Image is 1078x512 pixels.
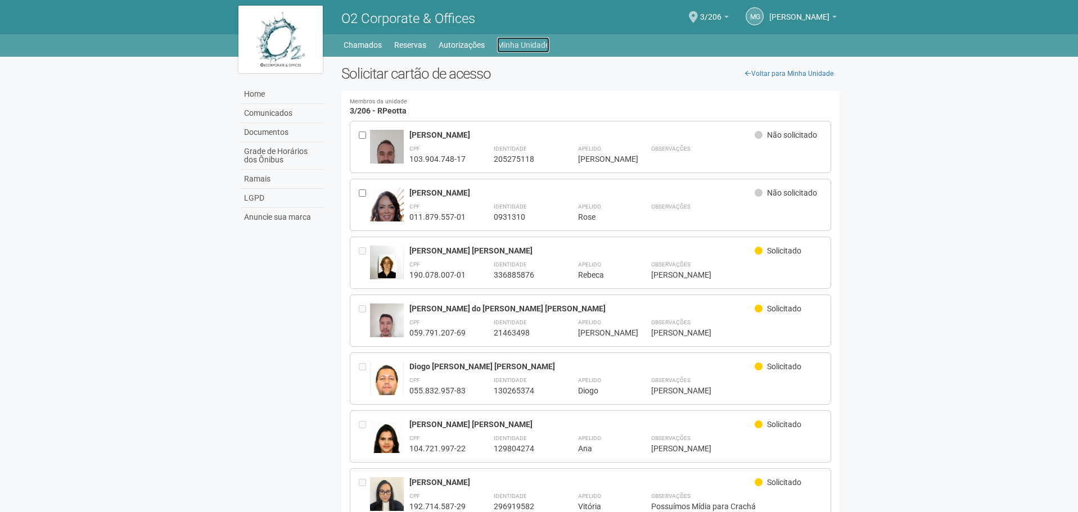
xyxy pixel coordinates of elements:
[767,420,801,429] span: Solicitado
[409,493,420,499] strong: CPF
[241,123,324,142] a: Documentos
[578,154,623,164] div: [PERSON_NAME]
[494,435,527,441] strong: Identidade
[341,11,475,26] span: O2 Corporate & Offices
[494,203,527,210] strong: Identidade
[241,85,324,104] a: Home
[409,328,466,338] div: 059.791.207-69
[409,443,466,454] div: 104.721.997-22
[578,261,601,268] strong: Apelido
[651,328,823,338] div: [PERSON_NAME]
[341,65,840,82] h2: Solicitar cartão de acesso
[409,203,420,210] strong: CPF
[767,304,801,313] span: Solicitado
[494,154,550,164] div: 205275118
[578,386,623,396] div: Diogo
[578,270,623,280] div: Rebeca
[767,362,801,371] span: Solicitado
[651,493,691,499] strong: Observações
[409,270,466,280] div: 190.078.007-01
[767,188,817,197] span: Não solicitado
[409,386,466,396] div: 055.832.957-83
[578,328,623,338] div: [PERSON_NAME]
[769,2,829,21] span: Monica Guedes
[439,37,485,53] a: Autorizações
[409,212,466,222] div: 011.879.557-01
[494,146,527,152] strong: Identidade
[359,477,370,511] div: Entre em contato com a Aministração para solicitar o cancelamento ou 2a via
[651,261,691,268] strong: Observações
[769,14,837,23] a: [PERSON_NAME]
[578,435,601,441] strong: Apelido
[359,361,370,396] div: Entre em contato com a Aministração para solicitar o cancelamento ou 2a via
[494,328,550,338] div: 21463498
[241,208,324,226] a: Anuncie sua marca
[746,7,764,25] a: MG
[359,246,370,280] div: Entre em contato com a Aministração para solicitar o cancelamento ou 2a via
[359,419,370,454] div: Entre em contato com a Aministração para solicitar o cancelamento ou 2a via
[409,146,420,152] strong: CPF
[494,261,527,268] strong: Identidade
[651,501,823,511] div: Possuímos Mídia para Crachá
[739,65,840,82] a: Voltar para Minha Unidade
[578,377,601,383] strong: Apelido
[494,386,550,396] div: 130265374
[651,203,691,210] strong: Observações
[409,319,420,325] strong: CPF
[409,188,755,198] div: [PERSON_NAME]
[238,6,323,73] img: logo.jpg
[497,37,549,53] a: Minha Unidade
[494,501,550,511] div: 296919582
[651,270,823,280] div: [PERSON_NAME]
[344,37,382,53] a: Chamados
[370,188,404,232] img: user.jpg
[494,212,550,222] div: 0931310
[651,377,691,383] strong: Observações
[370,130,404,190] img: user.jpg
[767,246,801,255] span: Solicitado
[651,146,691,152] strong: Observações
[651,319,691,325] strong: Observações
[494,443,550,454] div: 129804274
[494,493,527,499] strong: Identidade
[370,361,404,405] img: user.jpg
[394,37,426,53] a: Reservas
[409,361,755,371] div: Diogo [PERSON_NAME] [PERSON_NAME]
[578,501,623,511] div: Vitória
[409,261,420,268] strong: CPF
[350,99,832,115] h4: 3/206 - RPeotta
[409,477,755,487] div: [PERSON_NAME]
[651,435,691,441] strong: Observações
[359,303,370,338] div: Entre em contato com a Aministração para solicitar o cancelamento ou 2a via
[494,319,527,325] strong: Identidade
[578,203,601,210] strong: Apelido
[409,154,466,164] div: 103.904.748-17
[241,189,324,208] a: LGPD
[370,303,404,348] img: user.jpg
[578,146,601,152] strong: Apelido
[409,435,420,441] strong: CPF
[578,493,601,499] strong: Apelido
[700,14,729,23] a: 3/206
[767,130,817,139] span: Não solicitado
[241,104,324,123] a: Comunicados
[494,270,550,280] div: 336885876
[578,443,623,454] div: Ana
[350,99,832,105] small: Membros da unidade
[700,2,721,21] span: 3/206
[370,419,404,470] img: user.jpg
[578,319,601,325] strong: Apelido
[651,386,823,396] div: [PERSON_NAME]
[651,443,823,454] div: [PERSON_NAME]
[767,478,801,487] span: Solicitado
[241,142,324,170] a: Grade de Horários dos Ônibus
[409,303,755,314] div: [PERSON_NAME] do [PERSON_NAME] [PERSON_NAME]
[370,246,404,287] img: user.jpg
[409,130,755,140] div: [PERSON_NAME]
[578,212,623,222] div: Rose
[494,377,527,383] strong: Identidade
[409,246,755,256] div: [PERSON_NAME] [PERSON_NAME]
[409,419,755,429] div: [PERSON_NAME] [PERSON_NAME]
[241,170,324,189] a: Ramais
[409,501,466,511] div: 192.714.587-29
